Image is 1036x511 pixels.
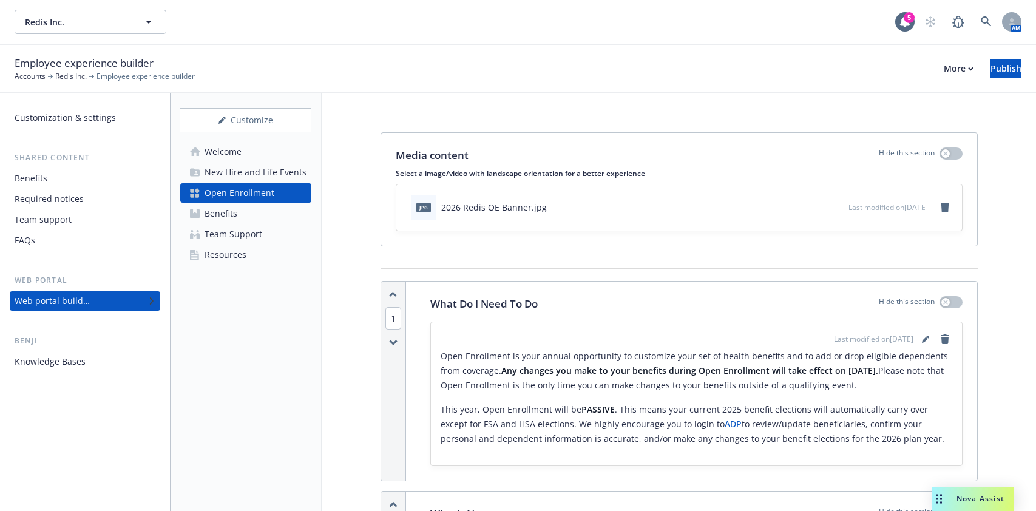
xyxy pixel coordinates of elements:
[180,183,311,203] a: Open Enrollment
[15,108,116,127] div: Customization & settings
[929,59,988,78] button: More
[180,108,311,132] button: Customize
[180,245,311,265] a: Resources
[946,10,970,34] a: Report a Bug
[96,71,195,82] span: Employee experience builder
[15,231,35,250] div: FAQs
[833,201,844,214] button: preview file
[879,296,935,312] p: Hide this section
[10,108,160,127] a: Customization & settings
[932,487,947,511] div: Drag to move
[834,334,913,345] span: Last modified on [DATE]
[10,335,160,347] div: Benji
[205,204,237,223] div: Benefits
[416,203,431,212] span: jpg
[10,169,160,188] a: Benefits
[205,245,246,265] div: Resources
[956,493,1004,504] span: Nova Assist
[918,10,943,34] a: Start snowing
[385,312,401,325] button: 1
[441,402,952,446] p: This year, Open Enrollment will be . This means your current 2025 benefit elections will automati...
[10,189,160,209] a: Required notices
[932,487,1014,511] button: Nova Assist
[725,418,742,430] a: ADP
[10,210,160,229] a: Team support
[441,201,547,214] div: 2026 Redis OE Banner.jpg
[15,291,90,311] div: Web portal builder
[10,291,160,311] a: Web portal builder
[15,352,86,371] div: Knowledge Bases
[848,202,928,212] span: Last modified on [DATE]
[15,169,47,188] div: Benefits
[55,71,87,82] a: Redis Inc.
[938,332,952,347] a: remove
[385,307,401,330] span: 1
[180,163,311,182] a: New Hire and Life Events
[430,296,538,312] p: What Do I Need To Do
[180,204,311,223] a: Benefits
[501,365,878,376] strong: Any changes you make to your benefits during Open Enrollment will take effect on [DATE].
[938,200,952,215] a: remove
[180,109,311,132] div: Customize
[180,225,311,244] a: Team Support
[15,210,72,229] div: Team support
[879,147,935,163] p: Hide this section
[205,225,262,244] div: Team Support
[10,152,160,164] div: Shared content
[205,142,242,161] div: Welcome
[441,349,952,393] p: Open Enrollment is your annual opportunity to customize your set of health benefits and to add or...
[974,10,998,34] a: Search
[944,59,973,78] div: More
[581,404,615,415] strong: PASSIVE
[10,231,160,250] a: FAQs
[396,147,469,163] p: Media content
[205,183,274,203] div: Open Enrollment
[15,71,46,82] a: Accounts
[15,10,166,34] button: Redis Inc.
[813,201,823,214] button: download file
[904,12,915,23] div: 5
[918,332,933,347] a: editPencil
[990,59,1021,78] button: Publish
[180,142,311,161] a: Welcome
[15,189,84,209] div: Required notices
[25,16,130,29] span: Redis Inc.
[10,352,160,371] a: Knowledge Bases
[10,274,160,286] div: Web portal
[396,168,963,178] p: Select a image/video with landscape orientation for a better experience
[15,55,154,71] span: Employee experience builder
[205,163,306,182] div: New Hire and Life Events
